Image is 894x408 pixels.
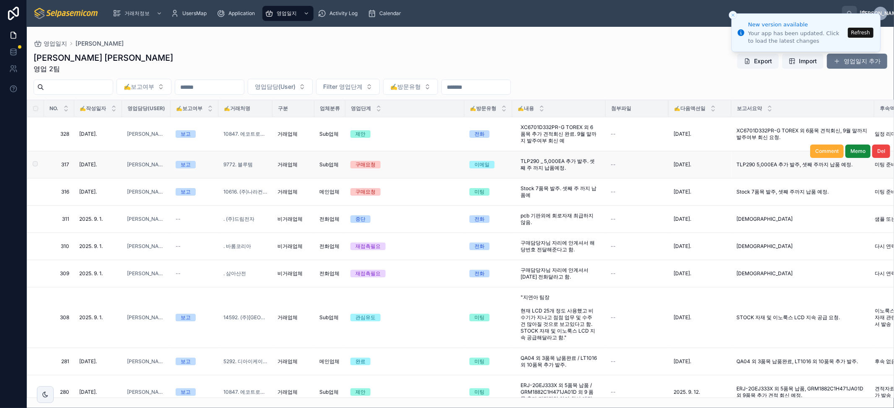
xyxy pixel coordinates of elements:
div: 전화 [474,270,485,277]
span: 9772. 블루템 [223,161,253,168]
div: 보고 [181,188,191,196]
span: 328 [54,131,69,137]
span: [DATE]. [79,189,97,195]
span: [DEMOGRAPHIC_DATA] [736,243,793,250]
a: [DATE]. [79,389,117,395]
span: Filter 영업단계 [323,83,363,91]
a: . 삼아산전 [223,270,267,277]
a: Sub업체 [319,131,340,137]
span: 거래업체 [277,189,298,195]
a: STOCK 자재 및 이노룩스 LCD 지속 공급 요청. [736,314,869,321]
a: 재접촉필요 [350,270,459,277]
a: [DEMOGRAPHIC_DATA] [736,270,869,277]
a: [PERSON_NAME] [127,131,166,137]
a: 구매요청 [350,161,459,168]
span: -- [176,243,181,250]
a: ERJ-2GEJ333X 외 5품목 납품, GRM1882C1H471JA01D 외 9품목 추가 견적 회신 예정. [736,385,869,399]
a: 거래처정보 [110,6,166,21]
span: 구매담당자님 자리에 안계셔서 해당번호 전달해준다고 함. [521,240,597,253]
span: 거래업체 [277,389,298,395]
span: Memo [850,148,865,155]
span: [DEMOGRAPHIC_DATA] [736,270,793,277]
a: 308 [54,314,69,321]
a: 10847. 에코트로닉스 [223,131,267,137]
span: 메인업체 [319,189,339,195]
button: 영업일지 추가 [827,54,887,69]
span: 구매담당자님 자리에 안계셔서 [DATE] 전화달라고 함. [521,267,597,280]
a: 전화 [469,215,507,223]
a: -- [176,216,213,222]
span: Calendar [379,10,401,17]
a: QA04 외 3품목 납품완료 / LT1016 외 10품목 추가 발주. [517,351,601,372]
span: [PERSON_NAME] [127,358,166,365]
span: Comment [815,148,839,155]
span: [DATE]. [674,358,691,365]
button: Refresh [848,28,873,38]
button: Select Button [316,79,380,95]
span: [DATE]. [674,216,691,222]
a: . 삼아산전 [223,270,246,277]
a: [PERSON_NAME] [127,161,166,168]
a: 2025. 9. 1. [79,216,117,222]
a: . 바롬코리아 [223,243,267,250]
div: 보고 [181,314,191,321]
a: [PERSON_NAME] [127,189,166,195]
span: [PERSON_NAME] [127,270,166,277]
a: 전화업체 [319,270,340,277]
a: [DATE]. [79,358,117,365]
a: [PERSON_NAME] [127,389,166,395]
a: 거래업체 [277,161,309,168]
div: New version available [748,21,845,29]
span: [DATE]. [674,131,691,137]
a: 10616. (주)나라컨트롤 [223,189,267,195]
a: -- [611,161,663,168]
button: Select Button [117,79,171,95]
a: [DEMOGRAPHIC_DATA] [736,216,869,222]
a: 거래업체 [277,314,309,321]
span: -- [611,389,616,395]
span: Sub업체 [319,161,339,168]
span: Activity Log [329,10,358,17]
span: 280 [54,389,69,395]
span: -- [611,216,616,222]
span: 영업일지 [277,10,297,17]
div: 제안 [355,130,365,138]
a: 5292. 디아이케이(주) [223,358,267,365]
span: ERJ-2GEJ333X 외 5품목 납품 / GRM1882C1H471JA01D 외 9 품목 추가 견적작업 하여 회신 예정. [521,382,597,402]
a: [PERSON_NAME] [127,243,166,250]
span: 비거래업체 [277,216,303,222]
a: 보고 [176,358,213,365]
a: 309 [54,270,69,277]
a: [DATE]. [674,243,726,250]
div: scrollable content [106,4,842,23]
a: 14592. (주)[GEOGRAPHIC_DATA]텍 [223,314,267,321]
a: 310 [54,243,69,250]
a: UsersMap [168,6,212,21]
a: 전화업체 [319,243,340,250]
a: 10847. 에코트로닉스 [223,389,267,395]
span: pcb 기판외에 회로자재 최급하지 않음. [521,212,597,226]
span: -- [611,189,616,195]
span: Stock 7품목 발주. 셋째 주 까지 납품예 [521,185,597,199]
a: 281 [54,358,69,365]
span: [DATE]. [674,161,691,168]
a: 제안 [350,388,459,396]
a: -- [611,314,663,321]
a: XC6701D332PR-G TOREX 외 6품목 견적회신, 9월 말까지 발주여부 회신 요청. [736,127,869,141]
a: 2025. 9. 1. [79,243,117,250]
a: 9772. 블루템 [223,161,267,168]
span: 2025. 9. 1. [79,243,103,250]
span: 거래업체 [277,358,298,365]
a: TLP290 5,000EA 추가 발주, 셋째 주까지 납품 예정. [736,161,869,168]
a: 구매담당자님 자리에 안계셔서 해당번호 전달해준다고 함. [517,236,601,256]
a: Application [214,6,261,21]
a: 316 [54,189,69,195]
span: Sub업체 [319,314,339,321]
